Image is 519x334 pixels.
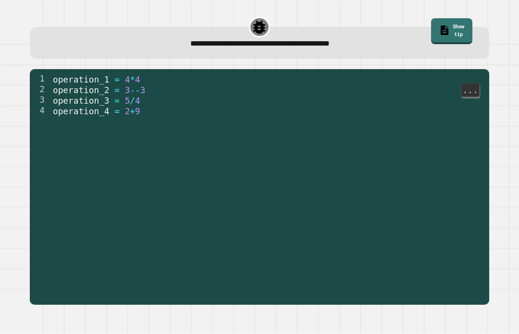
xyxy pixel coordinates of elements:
span: operation_3 [53,96,110,106]
span: 3 [125,85,130,95]
span: ... [462,84,479,96]
span: 9 [135,107,140,116]
span: 5 [125,96,130,106]
span: + [130,107,136,116]
div: 3 [30,95,51,106]
span: 3 [140,85,146,95]
span: = [115,96,120,106]
span: 4 [135,96,140,106]
span: = [115,85,120,95]
span: 4 [135,75,140,84]
span: = [115,75,120,84]
span: 4 [125,75,130,84]
a: Show tip [431,18,472,44]
span: operation_2 [53,85,110,95]
div: 1 [30,74,51,84]
span: operation_4 [53,107,110,116]
span: -- [130,85,140,95]
span: 2 [125,107,130,116]
div: 2 [30,84,51,95]
span: operation_1 [53,75,110,84]
span: = [115,107,120,116]
span: / [130,96,136,106]
div: 4 [30,106,51,116]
